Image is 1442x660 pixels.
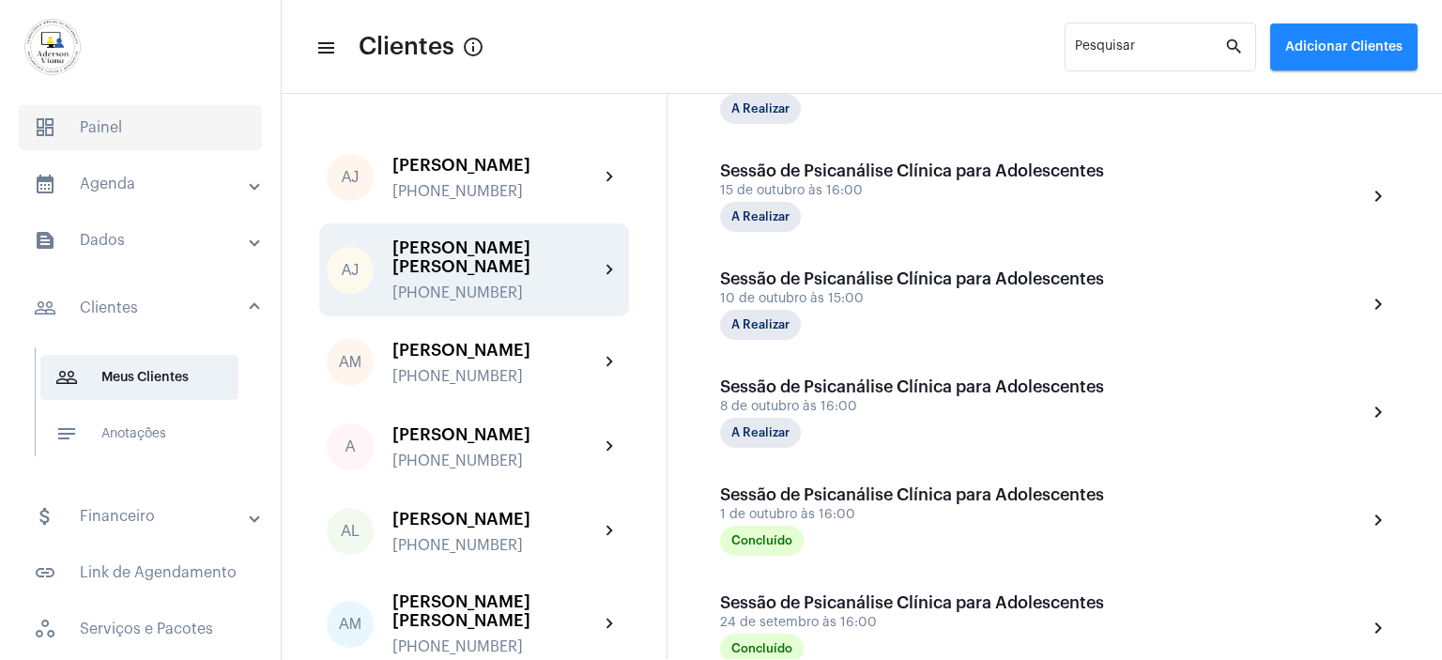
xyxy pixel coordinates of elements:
[720,418,801,448] mat-chip: A Realizar
[720,377,1104,396] div: Sessão de Psicanálise Clínica para Adolescentes
[19,606,262,652] span: Serviços e Pacotes
[11,338,281,483] div: sidenav iconClientes
[599,166,621,189] mat-icon: chevron_right
[1285,40,1403,54] span: Adicionar Clientes
[34,561,56,584] mat-icon: sidenav icon
[392,453,599,469] div: [PHONE_NUMBER]
[34,116,56,139] span: sidenav icon
[720,616,1104,630] div: 24 de setembro às 16:00
[40,355,238,400] span: Meus Clientes
[392,183,599,200] div: [PHONE_NUMBER]
[720,508,1104,522] div: 1 de outubro às 16:00
[19,550,262,595] span: Link de Agendamento
[327,339,374,386] div: AM
[720,526,804,556] mat-chip: Concluído
[392,156,599,175] div: [PERSON_NAME]
[327,601,374,648] div: AM
[392,425,599,444] div: [PERSON_NAME]
[34,173,56,195] mat-icon: sidenav icon
[55,422,78,445] mat-icon: sidenav icon
[720,400,1104,414] div: 8 de outubro às 16:00
[462,36,484,58] mat-icon: Button that displays a tooltip when focused or hovered over
[392,238,599,276] div: [PERSON_NAME] [PERSON_NAME]
[720,161,1104,180] div: Sessão de Psicanálise Clínica para Adolescentes
[1270,23,1418,70] button: Adicionar Clientes
[720,184,1104,198] div: 15 de outubro às 16:00
[1367,293,1389,315] mat-icon: chevron_right
[40,411,238,456] span: Anotações
[34,229,56,252] mat-icon: sidenav icon
[1367,185,1389,207] mat-icon: chevron_right
[1224,36,1247,58] mat-icon: search
[392,510,599,529] div: [PERSON_NAME]
[599,520,621,543] mat-icon: chevron_right
[1367,401,1389,423] mat-icon: chevron_right
[599,613,621,636] mat-icon: chevron_right
[1075,43,1224,58] input: Pesquisar
[1367,617,1389,639] mat-icon: chevron_right
[34,505,251,528] mat-panel-title: Financeiro
[392,284,599,301] div: [PHONE_NUMBER]
[599,259,621,282] mat-icon: chevron_right
[392,537,599,554] div: [PHONE_NUMBER]
[720,310,801,340] mat-chip: A Realizar
[720,269,1104,288] div: Sessão de Psicanálise Clínica para Adolescentes
[454,28,492,66] button: Button that displays a tooltip when focused or hovered over
[327,247,374,294] div: AJ
[34,229,251,252] mat-panel-title: Dados
[720,292,1104,306] div: 10 de outubro às 15:00
[15,9,90,84] img: d7e3195d-0907-1efa-a796-b593d293ae59.png
[34,505,56,528] mat-icon: sidenav icon
[359,32,454,62] span: Clientes
[55,366,78,389] mat-icon: sidenav icon
[34,618,56,640] span: sidenav icon
[599,351,621,374] mat-icon: chevron_right
[720,485,1104,504] div: Sessão de Psicanálise Clínica para Adolescentes
[327,423,374,470] div: A
[34,173,251,195] mat-panel-title: Agenda
[599,436,621,458] mat-icon: chevron_right
[1367,509,1389,531] mat-icon: chevron_right
[11,161,281,207] mat-expansion-panel-header: sidenav iconAgenda
[34,297,56,319] mat-icon: sidenav icon
[392,341,599,360] div: [PERSON_NAME]
[720,94,801,124] mat-chip: A Realizar
[19,105,262,150] span: Painel
[392,638,599,655] div: [PHONE_NUMBER]
[315,37,334,59] mat-icon: sidenav icon
[327,508,374,555] div: AL
[720,202,801,232] mat-chip: A Realizar
[392,592,599,630] div: [PERSON_NAME] [PERSON_NAME]
[11,218,281,263] mat-expansion-panel-header: sidenav iconDados
[11,494,281,539] mat-expansion-panel-header: sidenav iconFinanceiro
[11,278,281,338] mat-expansion-panel-header: sidenav iconClientes
[34,297,251,319] mat-panel-title: Clientes
[720,593,1104,612] div: Sessão de Psicanálise Clínica para Adolescentes
[327,154,374,201] div: AJ
[392,368,599,385] div: [PHONE_NUMBER]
